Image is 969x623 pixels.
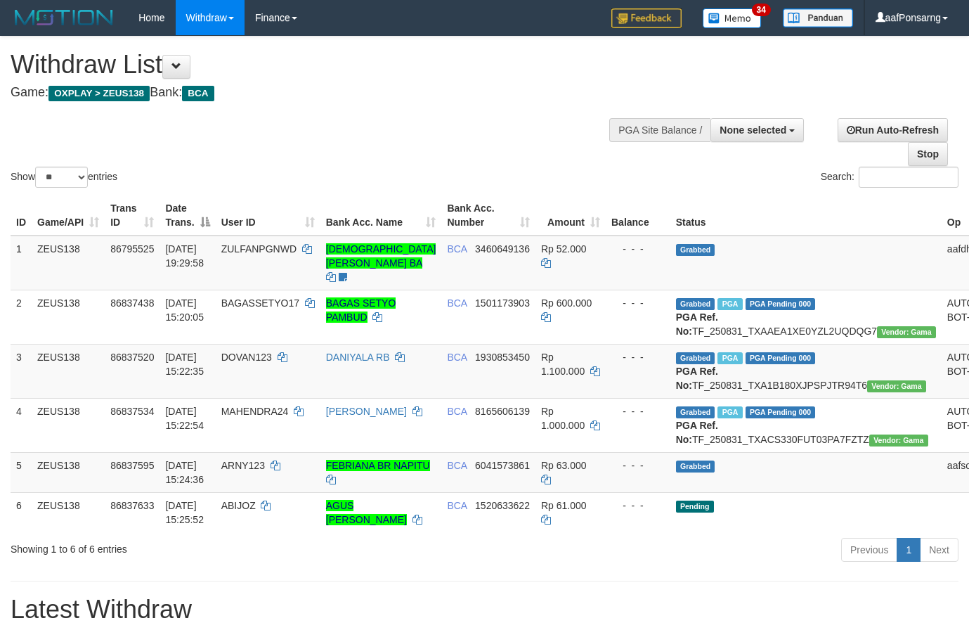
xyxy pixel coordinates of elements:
[11,195,32,236] th: ID
[105,195,160,236] th: Trans ID: activate to sort column ascending
[535,195,606,236] th: Amount: activate to sort column ascending
[676,311,718,337] b: PGA Ref. No:
[11,452,32,492] td: 5
[165,406,204,431] span: [DATE] 15:22:54
[611,458,665,473] div: - - -
[920,538,958,562] a: Next
[11,492,32,532] td: 6
[326,243,436,269] a: [DEMOGRAPHIC_DATA][PERSON_NAME] BA
[32,290,105,344] td: ZEUS138
[475,352,530,363] span: Copy 1930853450 to clipboard
[676,406,715,418] span: Grabbed
[441,195,535,236] th: Bank Acc. Number: activate to sort column ascending
[447,500,467,511] span: BCA
[838,118,948,142] a: Run Auto-Refresh
[841,538,897,562] a: Previous
[611,242,665,256] div: - - -
[541,352,585,377] span: Rp 1.100.000
[676,420,718,445] b: PGA Ref. No:
[541,500,587,511] span: Rp 61.000
[32,452,105,492] td: ZEUS138
[110,500,154,511] span: 86837633
[859,167,958,188] input: Search:
[216,195,320,236] th: User ID: activate to sort column ascending
[110,406,154,417] span: 86837534
[447,352,467,363] span: BCA
[11,86,632,100] h4: Game: Bank:
[182,86,214,101] span: BCA
[320,195,442,236] th: Bank Acc. Name: activate to sort column ascending
[611,404,665,418] div: - - -
[717,298,742,310] span: Marked by aafsreyleap
[908,142,948,166] a: Stop
[447,243,467,255] span: BCA
[475,460,530,471] span: Copy 6041573861 to clipboard
[11,290,32,344] td: 2
[35,167,88,188] select: Showentries
[110,460,154,471] span: 86837595
[221,500,256,511] span: ABIJOZ
[221,352,272,363] span: DOVAN123
[11,344,32,398] td: 3
[869,435,928,447] span: Vendor URL: https://trx31.1velocity.biz
[11,537,394,556] div: Showing 1 to 6 of 6 entries
[752,4,771,16] span: 34
[746,406,816,418] span: PGA Pending
[160,195,215,236] th: Date Trans.: activate to sort column descending
[326,406,407,417] a: [PERSON_NAME]
[670,344,942,398] td: TF_250831_TXA1B180XJPSPJTR94T6
[717,406,742,418] span: Marked by aafsreyleap
[877,326,936,338] span: Vendor URL: https://trx31.1velocity.biz
[475,243,530,255] span: Copy 3460649136 to clipboard
[611,296,665,310] div: - - -
[326,460,430,471] a: FEBRIANA BR NAPITU
[703,8,762,28] img: Button%20Memo.svg
[165,460,204,485] span: [DATE] 15:24:36
[783,8,853,27] img: panduan.png
[11,167,117,188] label: Show entries
[165,243,204,269] span: [DATE] 19:29:58
[541,460,587,471] span: Rp 63.000
[541,243,587,255] span: Rp 52.000
[676,352,715,364] span: Grabbed
[110,243,154,255] span: 86795525
[676,298,715,310] span: Grabbed
[670,398,942,452] td: TF_250831_TXACS330FUT03PA7FZTZ
[746,352,816,364] span: PGA Pending
[541,406,585,431] span: Rp 1.000.000
[32,492,105,532] td: ZEUS138
[447,460,467,471] span: BCA
[32,236,105,290] td: ZEUS138
[110,297,154,309] span: 86837438
[475,297,530,309] span: Copy 1501173903 to clipboard
[676,244,715,256] span: Grabbed
[32,195,105,236] th: Game/API: activate to sort column ascending
[32,398,105,452] td: ZEUS138
[326,352,390,363] a: DANIYALA RB
[32,344,105,398] td: ZEUS138
[717,352,742,364] span: Marked by aafsreyleap
[11,398,32,452] td: 4
[11,7,117,28] img: MOTION_logo.png
[720,124,786,136] span: None selected
[611,499,665,513] div: - - -
[609,118,710,142] div: PGA Site Balance /
[11,236,32,290] td: 1
[821,167,958,188] label: Search:
[221,460,265,471] span: ARNY123
[165,352,204,377] span: [DATE] 15:22:35
[165,297,204,323] span: [DATE] 15:20:05
[606,195,670,236] th: Balance
[475,406,530,417] span: Copy 8165606139 to clipboard
[867,380,926,392] span: Vendor URL: https://trx31.1velocity.biz
[475,500,530,511] span: Copy 1520633622 to clipboard
[326,500,407,525] a: AGUS [PERSON_NAME]
[670,195,942,236] th: Status
[676,461,715,473] span: Grabbed
[710,118,804,142] button: None selected
[447,406,467,417] span: BCA
[221,297,299,309] span: BAGASSETYO17
[541,297,592,309] span: Rp 600.000
[676,366,718,391] b: PGA Ref. No:
[897,538,921,562] a: 1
